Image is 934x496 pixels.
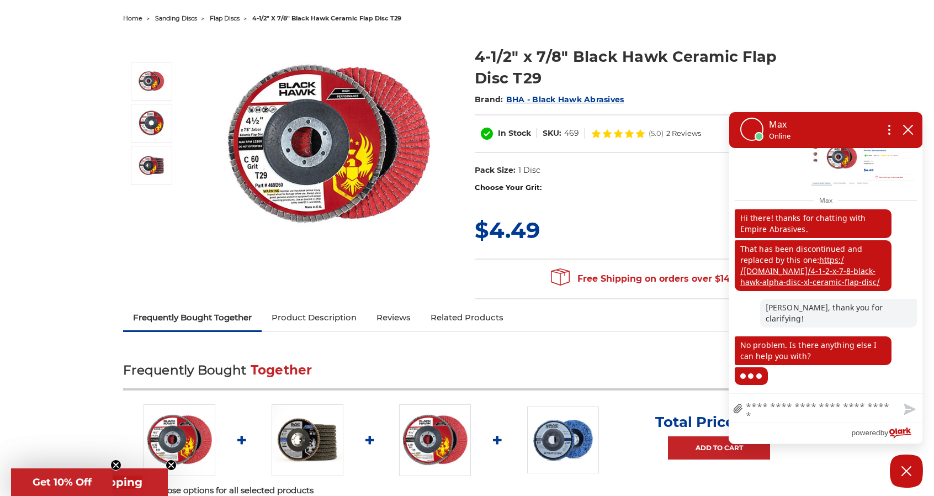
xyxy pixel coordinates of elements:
[518,165,540,176] dd: 1 Disc
[475,165,516,176] dt: Pack Size:
[564,128,579,139] dd: 469
[166,460,177,471] button: Close teaser
[735,209,891,238] p: Hi there! thanks for chatting with Empire Abrasives.
[551,268,735,290] span: Free Shipping on orders over $149
[144,404,215,476] img: 4-1/2" x 7/8" Black Hawk Ceramic Flap Disc T29
[155,14,197,22] a: sanding discs
[251,362,312,378] span: Together
[655,413,783,431] p: Total Price:
[808,136,918,188] img: uploaded file
[769,131,790,141] p: Online
[666,130,701,137] span: 2 Reviews
[740,371,762,379] svg: three dots moving up and down to indicate typing
[137,151,165,179] img: 4-1/2" x 7/8" Black Hawk Ceramic Flap Disc T29
[760,299,917,328] p: [PERSON_NAME], thank you for clarifying!
[475,46,811,89] h1: 4-1/2" x 7/8" Black Hawk Ceramic Flap Disc T29
[252,14,401,22] span: 4-1/2" x 7/8" black hawk ceramic flap disc t29
[475,182,811,193] label: Choose Your Grit:
[729,148,922,393] div: chat
[729,112,923,444] div: olark chatbox
[649,130,664,137] span: (5.0)
[899,122,917,138] button: close chatbox
[137,109,165,137] img: 4-1/2" x 7/8" Black Hawk Ceramic Flap Disc T29
[262,305,367,330] a: Product Description
[11,468,113,496] div: Get 10% OffClose teaser
[895,397,922,423] button: Send message
[890,455,923,488] button: Close Chatbox
[137,67,165,95] img: 4-1/2" x 7/8" Black Hawk Ceramic Flap Disc T29
[475,94,503,104] span: Brand:
[729,396,747,423] a: file upload
[475,217,540,244] span: $4.49
[33,476,92,488] span: Get 10% Off
[879,120,899,139] button: Open chat options menu
[367,305,421,330] a: Reviews
[506,94,624,104] a: BHA - Black Hawk Abrasives
[740,255,880,287] a: https://[DOMAIN_NAME]/4-1-2-x-7-8-black-hawk-alpha-disc-xl-ceramic-flap-disc/
[880,426,888,440] span: by
[218,34,439,255] img: 4-1/2" x 7/8" Black Hawk Ceramic Flap Disc T29
[110,460,121,471] button: Close teaser
[543,128,561,139] dt: SKU:
[668,436,770,460] a: Add to Cart
[123,362,246,378] span: Frequently Bought
[769,118,790,131] p: Max
[735,336,891,365] p: No problem. Is there anything else I can help you with?
[210,14,240,22] a: flap discs
[851,423,922,444] a: Powered by Olark
[498,128,531,138] span: In Stock
[11,468,168,496] div: Get Free ShippingClose teaser
[123,305,262,330] a: Frequently Bought Together
[421,305,513,330] a: Related Products
[735,240,891,291] p: That has been discontinued and replaced by this one:
[814,193,838,207] span: Max
[123,14,142,22] a: home
[851,426,880,440] span: powered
